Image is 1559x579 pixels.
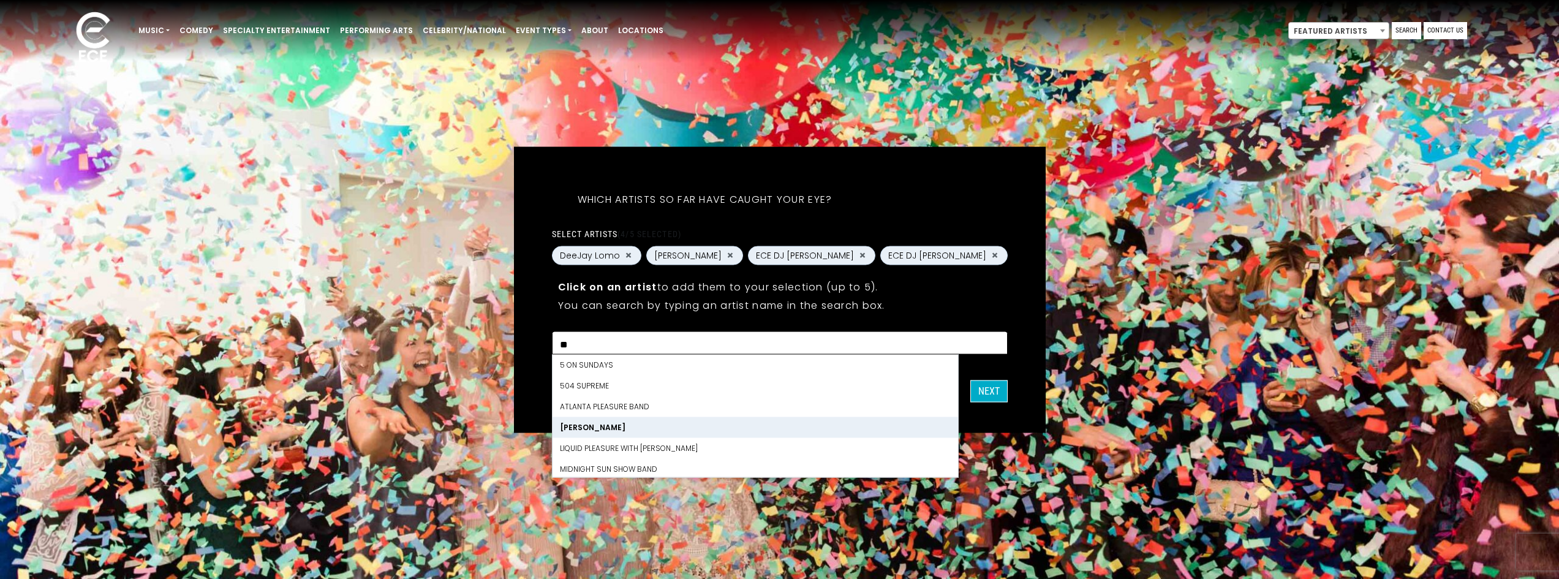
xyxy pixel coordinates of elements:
[970,380,1008,402] button: NEXT
[858,250,867,261] button: Remove ECE DJ DANIEL JORDAN
[552,177,858,221] h5: Which artists so far have caught your eye?
[990,250,1000,261] button: Remove ECE DJ KEVIN CONKLIN
[553,458,958,479] li: Midnight Sun Show Band
[613,20,668,41] a: Locations
[1392,22,1421,39] a: Search
[335,20,418,41] a: Performing Arts
[553,437,958,458] li: LIQUID PLEASURE WITH [PERSON_NAME]
[62,9,124,68] img: ece_new_logo_whitev2-1.png
[888,249,986,262] span: ECE DJ [PERSON_NAME]
[558,297,1002,312] p: You can search by typing an artist name in the search box.
[1289,23,1389,40] span: Featured Artists
[725,250,735,261] button: Remove DJ Sudz
[218,20,335,41] a: Specialty Entertainment
[558,279,1002,294] p: to add them to your selection (up to 5).
[418,20,511,41] a: Celebrity/National
[175,20,218,41] a: Comedy
[560,339,951,350] textarea: Search
[560,249,620,262] span: DeeJay Lomo
[756,249,854,262] span: ECE DJ [PERSON_NAME]
[1288,22,1389,39] span: Featured Artists
[553,417,958,437] li: [PERSON_NAME]
[558,279,657,293] strong: Click on an artist
[553,375,958,396] li: 504 Supreme
[553,354,958,375] li: 5 On Sundays
[134,20,175,41] a: Music
[624,250,633,261] button: Remove DeeJay Lomo
[552,228,681,239] label: Select artists
[511,20,576,41] a: Event Types
[1424,22,1467,39] a: Contact Us
[553,396,958,417] li: Atlanta Pleasure Band
[576,20,613,41] a: About
[654,249,722,262] span: [PERSON_NAME]
[617,229,681,238] span: (4/5 selected)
